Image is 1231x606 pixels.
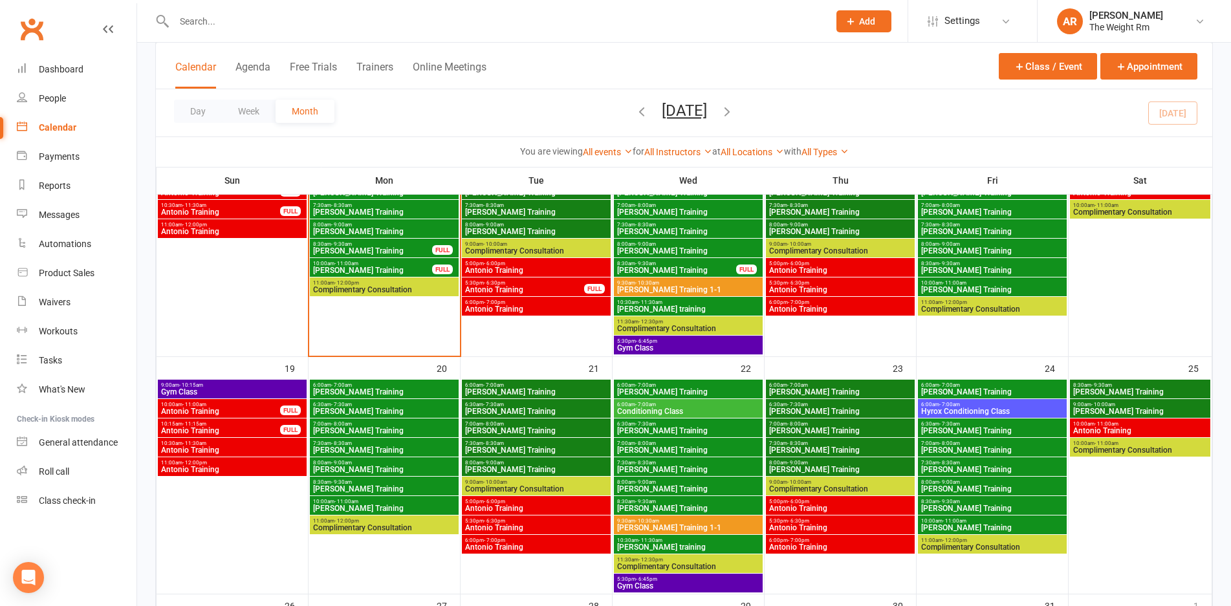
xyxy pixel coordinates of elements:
span: 6:00am [616,402,760,407]
span: 7:30am [464,440,608,446]
span: - 9:00am [635,241,656,247]
a: All Instructors [644,147,712,157]
span: Antonio Training [768,266,912,274]
span: - 9:00am [331,460,352,466]
span: - 9:00am [483,222,504,228]
th: Wed [613,167,765,194]
span: - 10:00am [787,479,811,485]
div: Payments [39,151,80,162]
span: - 7:00am [635,402,656,407]
div: Calendar [39,122,76,133]
a: Workouts [17,317,136,346]
span: [PERSON_NAME] Training [464,407,608,415]
a: Clubworx [16,13,48,45]
span: 6:30am [616,421,760,427]
span: - 8:30am [483,202,504,208]
span: 5:30pm [768,280,912,286]
span: [PERSON_NAME] Training [312,466,456,473]
span: 7:00am [616,202,760,208]
span: - 9:00am [635,479,656,485]
div: FULL [432,245,453,255]
span: - 11:15am [182,421,206,427]
span: 11:00am [160,460,304,466]
span: - 6:30pm [788,280,809,286]
span: - 11:30am [638,299,662,305]
span: [PERSON_NAME] Training [616,247,760,255]
div: Waivers [39,297,71,307]
span: 9:00am [1073,402,1208,407]
span: 8:30am [312,241,433,247]
span: [PERSON_NAME] Training [921,228,1064,235]
span: Hyrox Conditioning Class [921,407,1064,415]
span: 8:00am [616,241,760,247]
span: 8:30am [616,261,737,266]
span: - 7:00pm [788,299,809,305]
span: - 8:30am [939,222,960,228]
span: 9:00am [768,241,912,247]
span: - 11:00am [1095,202,1118,208]
span: - 11:00am [1095,440,1118,446]
span: 7:30am [616,460,760,466]
span: - 8:30am [331,202,352,208]
span: - 12:00pm [182,460,207,466]
span: 11:00am [312,280,456,286]
span: - 7:00am [331,382,352,388]
span: - 9:00am [787,460,808,466]
span: - 9:30am [331,479,352,485]
span: Antonio Training [464,305,608,313]
span: [PERSON_NAME] Training [921,189,1064,197]
span: [PERSON_NAME] Training [312,208,456,216]
span: - 11:00am [1095,421,1118,427]
div: General attendance [39,437,118,448]
span: Antonio Training [160,427,281,435]
span: 7:30am [464,202,608,208]
span: - 10:00am [483,241,507,247]
span: - 11:00am [334,261,358,266]
span: 7:30am [768,202,912,208]
span: 6:00am [768,382,912,388]
span: [PERSON_NAME] Training [464,446,608,454]
span: 10:30am [616,299,760,305]
span: - 9:30am [635,261,656,266]
span: - 9:00am [787,222,808,228]
span: - 11:00am [942,280,966,286]
span: 6:00am [312,382,456,388]
a: What's New [17,375,136,404]
span: 8:00am [312,460,456,466]
span: [PERSON_NAME] Training [312,446,456,454]
span: [PERSON_NAME] Training [312,388,456,396]
div: Class check-in [39,495,96,506]
span: - 11:30am [182,440,206,446]
button: Appointment [1100,53,1197,80]
span: [PERSON_NAME] Training [768,466,912,473]
div: FULL [584,284,605,294]
span: 7:00am [921,440,1064,446]
span: 9:00am [464,479,608,485]
span: Complimentary Consultation [1073,446,1208,454]
span: - 8:00am [331,421,352,427]
span: [PERSON_NAME] Training [768,427,912,435]
span: 9:30am [616,280,760,286]
div: FULL [432,265,453,274]
span: 6:30am [921,421,1064,427]
div: 24 [1045,357,1068,378]
span: - 7:00am [787,382,808,388]
span: [PERSON_NAME] Training [768,388,912,396]
th: Sat [1069,167,1212,194]
span: - 11:00am [182,402,206,407]
span: 6:30am [768,402,912,407]
div: FULL [280,206,301,216]
span: - 12:00pm [182,222,207,228]
span: - 10:30am [635,280,659,286]
span: 10:00am [312,261,433,266]
div: Automations [39,239,91,249]
span: Gym Class [160,388,304,396]
span: [PERSON_NAME] Training [464,228,608,235]
span: - 9:00am [939,479,960,485]
span: [PERSON_NAME] Training [921,247,1064,255]
span: 6:00am [464,382,608,388]
span: - 8:00am [635,202,656,208]
th: Fri [917,167,1069,194]
span: [PERSON_NAME] Training [921,446,1064,454]
span: 7:30am [921,222,1064,228]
